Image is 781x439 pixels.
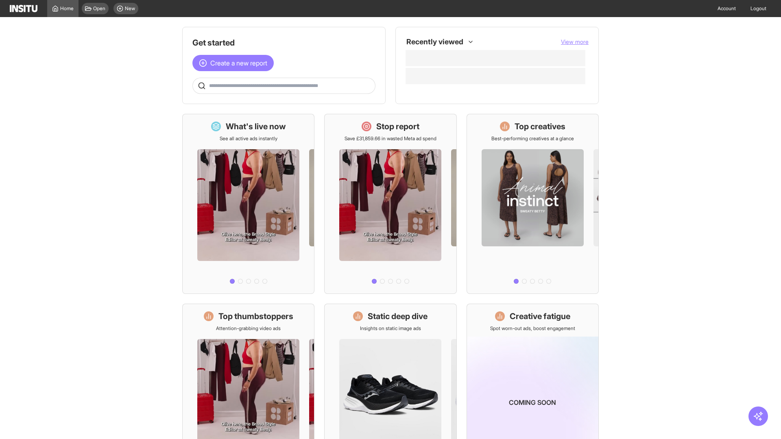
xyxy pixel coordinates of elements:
[220,135,277,142] p: See all active ads instantly
[216,325,281,332] p: Attention-grabbing video ads
[467,114,599,294] a: Top creativesBest-performing creatives at a glance
[10,5,37,12] img: Logo
[93,5,105,12] span: Open
[125,5,135,12] span: New
[182,114,314,294] a: What's live nowSee all active ads instantly
[345,135,436,142] p: Save £31,859.66 in wasted Meta ad spend
[561,38,589,45] span: View more
[60,5,74,12] span: Home
[226,121,286,132] h1: What's live now
[360,325,421,332] p: Insights on static image ads
[515,121,565,132] h1: Top creatives
[218,311,293,322] h1: Top thumbstoppers
[324,114,456,294] a: Stop reportSave £31,859.66 in wasted Meta ad spend
[192,37,375,48] h1: Get started
[210,58,267,68] span: Create a new report
[491,135,574,142] p: Best-performing creatives at a glance
[192,55,274,71] button: Create a new report
[561,38,589,46] button: View more
[376,121,419,132] h1: Stop report
[368,311,428,322] h1: Static deep dive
